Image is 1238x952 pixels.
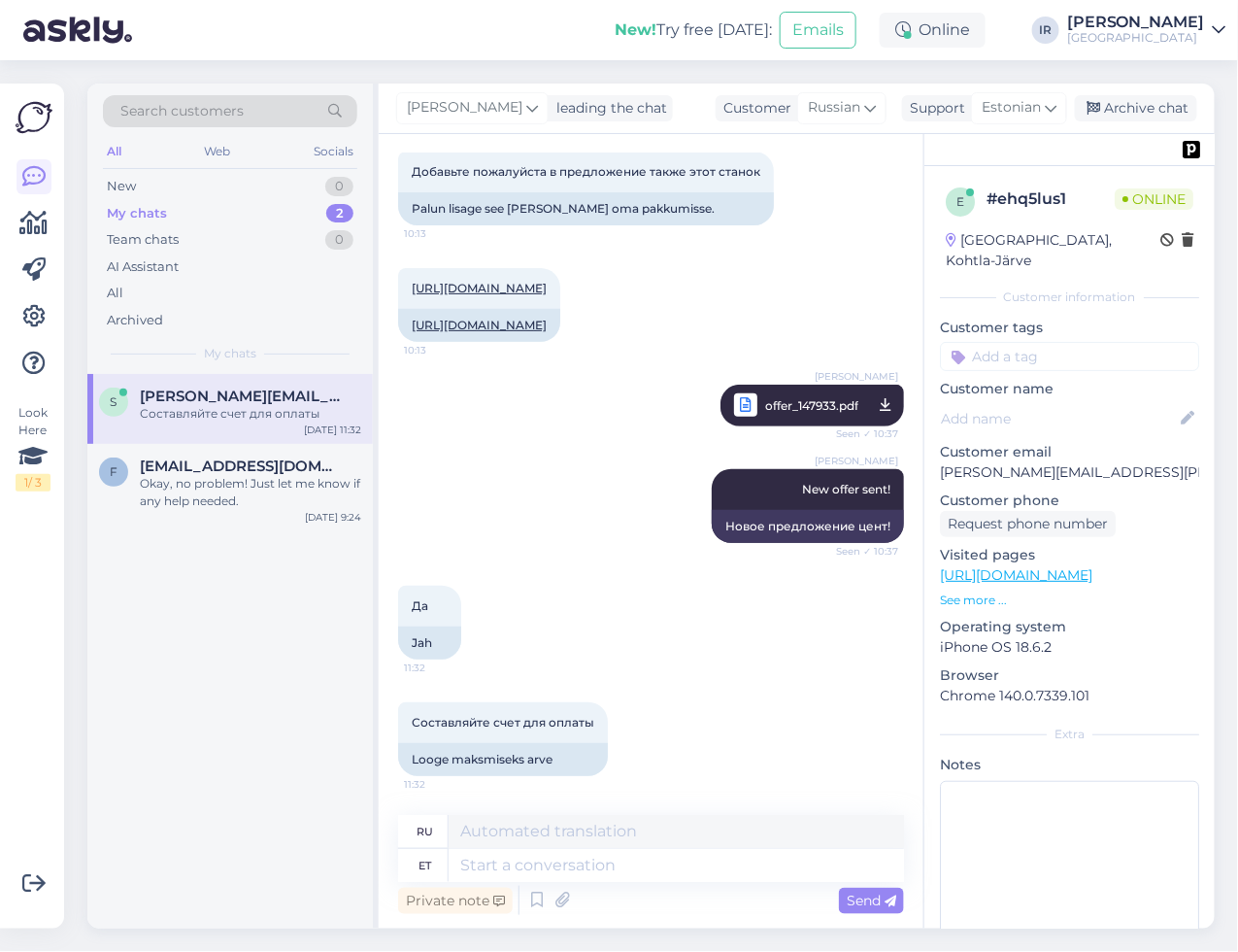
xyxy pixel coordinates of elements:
[140,388,342,405] span: sergey.makaryan@axs.eu
[765,393,858,418] span: offer_147933.pdf
[16,404,50,492] div: Look Here
[107,204,167,223] div: My chats
[815,369,898,384] span: [PERSON_NAME]
[940,617,1199,637] p: Operating system
[140,475,361,510] div: Okay, no problem! Just let me know if any help needed.
[398,743,608,776] div: Looge maksmiseks arve
[987,187,1115,211] div: # ehq5lus1
[417,815,433,848] div: ru
[110,464,117,479] span: f
[326,204,353,223] div: 2
[940,442,1199,462] p: Customer email
[412,318,547,332] a: [URL][DOMAIN_NAME]
[940,318,1199,338] p: Customer tags
[1067,15,1226,46] a: [PERSON_NAME][GEOGRAPHIC_DATA]
[1067,15,1205,30] div: [PERSON_NAME]
[940,592,1199,609] p: See more ...
[398,888,513,914] div: Private note
[103,139,125,164] div: All
[940,566,1092,584] a: [URL][DOMAIN_NAME]
[940,686,1199,706] p: Chrome 140.0.7339.101
[802,482,890,496] span: New offer sent!
[946,230,1160,271] div: [GEOGRAPHIC_DATA], Kohtla-Järve
[940,755,1199,775] p: Notes
[940,637,1199,658] p: iPhone OS 18.6.2
[720,385,904,426] a: [PERSON_NAME]offer_147933.pdfSeen ✓ 10:37
[825,422,898,446] span: Seen ✓ 10:37
[107,177,136,196] div: New
[111,394,117,409] span: s
[716,98,791,119] div: Customer
[107,230,179,250] div: Team chats
[304,423,361,437] div: [DATE] 11:32
[404,343,477,357] span: 10:13
[1183,141,1200,158] img: pd
[140,405,361,423] div: Составляйте счет для оплаты
[412,281,547,295] a: [URL][DOMAIN_NAME]
[940,379,1199,399] p: Customer name
[310,139,357,164] div: Socials
[940,462,1199,483] p: [PERSON_NAME][EMAIL_ADDRESS][PERSON_NAME][DOMAIN_NAME]
[825,544,898,559] span: Seen ✓ 10:37
[201,139,235,164] div: Web
[940,545,1199,565] p: Visited pages
[404,777,477,792] span: 11:32
[941,408,1177,429] input: Add name
[780,12,856,49] button: Emails
[412,715,594,730] span: Составляйте счет для оплаты
[107,257,179,277] div: AI Assistant
[808,97,860,119] span: Russian
[940,511,1116,537] div: Request phone number
[940,289,1199,306] div: Customer information
[107,311,163,330] div: Archived
[204,345,256,362] span: My chats
[412,598,428,613] span: Да
[1115,188,1193,210] span: Online
[16,99,52,136] img: Askly Logo
[712,510,904,543] div: Новое предложение цент!
[956,194,964,209] span: e
[1032,17,1059,44] div: IR
[902,98,965,119] div: Support
[940,342,1199,371] input: Add a tag
[398,192,774,225] div: Palun lisage see [PERSON_NAME] oma pakkumisse.
[940,726,1199,743] div: Extra
[615,20,656,39] b: New!
[140,458,342,475] span: fortevar@gmail.com
[107,284,123,303] div: All
[412,164,760,179] span: Добавьте пожалуйста в предложение также этот станок
[325,177,353,196] div: 0
[404,226,477,241] span: 10:13
[940,491,1199,511] p: Customer phone
[847,892,896,909] span: Send
[1075,95,1197,121] div: Archive chat
[16,474,50,492] div: 1 / 3
[418,849,431,882] div: et
[120,101,244,121] span: Search customers
[982,97,1041,119] span: Estonian
[404,661,477,675] span: 11:32
[615,18,772,42] div: Try free [DATE]:
[549,98,667,119] div: leading the chat
[325,230,353,250] div: 0
[940,665,1199,686] p: Browser
[880,13,986,48] div: Online
[407,97,522,119] span: [PERSON_NAME]
[398,627,461,660] div: Jah
[305,510,361,525] div: [DATE] 9:24
[815,454,898,468] span: [PERSON_NAME]
[1067,30,1205,46] div: [GEOGRAPHIC_DATA]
